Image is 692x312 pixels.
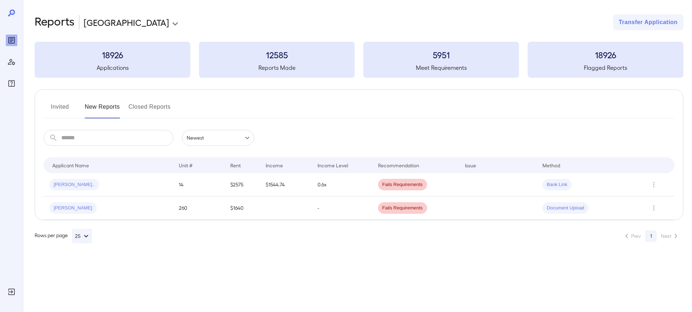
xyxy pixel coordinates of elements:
button: Transfer Application [613,14,683,30]
td: - [312,196,372,220]
span: Document Upload [542,205,589,212]
h5: Reports Made [199,63,355,72]
h3: 18926 [35,49,190,60]
summary: 18926Applications12585Reports Made5951Meet Requirements18926Flagged Reports [35,42,683,78]
h5: Applications [35,63,190,72]
p: [GEOGRAPHIC_DATA] [84,17,169,28]
div: Method [542,161,560,169]
div: Income [266,161,283,169]
div: Log Out [6,286,17,298]
div: Rent [230,161,242,169]
td: 14 [173,173,225,196]
div: FAQ [6,78,17,89]
nav: pagination navigation [619,230,683,242]
span: Fails Requirements [378,181,427,188]
td: $1640 [225,196,260,220]
div: Rows per page [35,229,92,243]
h5: Flagged Reports [528,63,683,72]
h3: 12585 [199,49,355,60]
button: Closed Reports [129,101,171,118]
div: Issue [465,161,476,169]
button: 25 [72,229,92,243]
td: $2575 [225,173,260,196]
div: Newest [182,130,254,146]
td: 0.6x [312,173,372,196]
div: Recommendation [378,161,419,169]
button: Row Actions [648,202,660,214]
span: Fails Requirements [378,205,427,212]
div: Applicant Name [52,161,89,169]
td: $1544.74 [260,173,312,196]
td: 260 [173,196,225,220]
h3: 5951 [363,49,519,60]
span: [PERSON_NAME] [49,205,97,212]
div: Unit # [179,161,192,169]
div: Reports [6,35,17,46]
h2: Reports [35,14,75,30]
div: Income Level [318,161,348,169]
button: New Reports [85,101,120,118]
h5: Meet Requirements [363,63,519,72]
div: Manage Users [6,56,17,68]
h3: 18926 [528,49,683,60]
button: Invited [44,101,76,118]
span: [PERSON_NAME].. [49,181,99,188]
button: Row Actions [648,179,660,190]
button: page 1 [645,230,657,242]
span: Bank Link [542,181,572,188]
